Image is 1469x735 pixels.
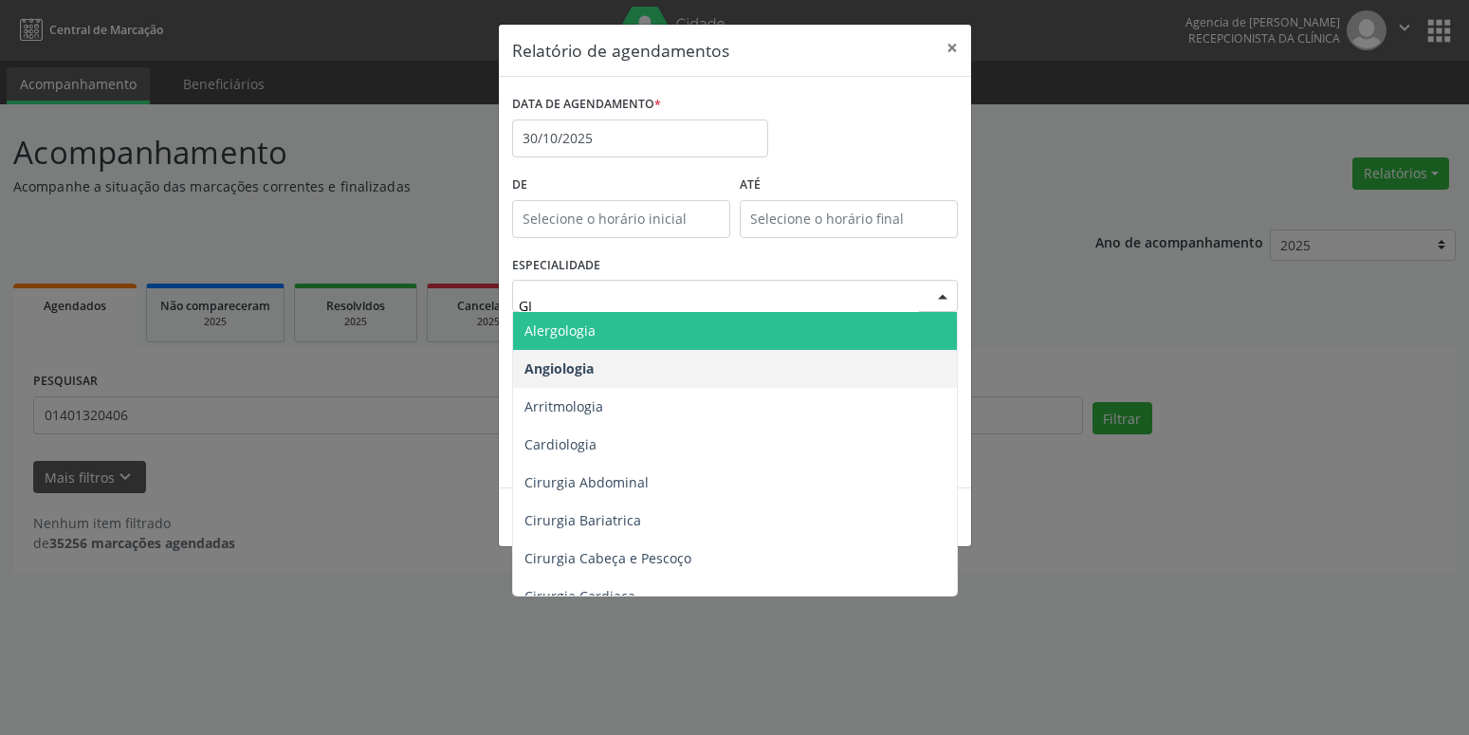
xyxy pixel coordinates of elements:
[740,171,958,200] label: ATÉ
[519,286,919,324] input: Seleciona uma especialidade
[512,38,729,63] h5: Relatório de agendamentos
[512,251,600,281] label: ESPECIALIDADE
[512,171,730,200] label: De
[524,587,635,605] span: Cirurgia Cardiaca
[933,25,971,71] button: Close
[524,435,597,453] span: Cardiologia
[512,90,661,119] label: DATA DE AGENDAMENTO
[524,549,691,567] span: Cirurgia Cabeça e Pescoço
[524,511,641,529] span: Cirurgia Bariatrica
[524,322,596,340] span: Alergologia
[512,119,768,157] input: Selecione uma data ou intervalo
[524,397,603,415] span: Arritmologia
[524,473,649,491] span: Cirurgia Abdominal
[512,200,730,238] input: Selecione o horário inicial
[524,359,594,377] span: Angiologia
[740,200,958,238] input: Selecione o horário final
